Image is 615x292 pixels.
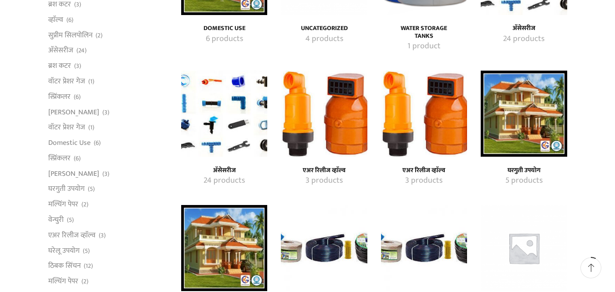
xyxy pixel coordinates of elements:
[48,243,80,258] a: घरेलू उपयोग
[74,61,81,71] span: (3)
[181,71,267,157] a: Visit product category अ‍ॅसेसरीज
[191,175,257,187] a: Visit product category अ‍ॅसेसरीज
[48,166,99,181] a: [PERSON_NAME]
[206,33,243,45] mark: 6 products
[88,123,94,132] span: (1)
[181,205,267,291] a: Visit product category घरेलू उपयोग
[407,41,441,52] mark: 1 product
[48,89,71,104] a: स्प्रिंकलर
[66,15,73,25] span: (6)
[291,25,357,32] a: Visit product category Uncategorized
[96,31,102,40] span: (2)
[67,215,74,225] span: (5)
[181,205,267,291] img: घरेलू उपयोग
[81,277,88,286] span: (2)
[381,71,467,157] img: एअर रिलीज व्हाॅल्व
[281,205,367,291] img: ठिबक सिंचन
[491,175,557,187] a: Visit product category घरगुती उपयोग
[503,33,544,45] mark: 24 products
[291,175,357,187] a: Visit product category एअर रिलीज व्हाॅल्व
[48,135,91,151] a: Domestic Use
[491,25,557,32] a: Visit product category अ‍ॅसेसरीज
[48,104,99,120] a: [PERSON_NAME]
[491,167,557,174] h4: घरगुती उपयोग
[181,71,267,157] img: अ‍ॅसेसरीज
[391,175,457,187] a: Visit product category एअर रिलीज व्हाॅल्व
[76,46,86,55] span: (24)
[391,41,457,52] a: Visit product category Water Storage Tanks
[381,205,467,291] img: ठिबक सिंचन
[102,108,109,117] span: (3)
[481,205,567,291] a: Visit product category पाण्याच्या टाक्या
[48,58,71,74] a: ब्रश कटर
[191,167,257,174] h4: अ‍ॅसेसरीज
[391,25,457,40] a: Visit product category Water Storage Tanks
[381,205,467,291] a: Visit product category ठिबक सिंचन
[88,184,95,194] span: (5)
[191,33,257,45] a: Visit product category Domestic Use
[48,120,85,135] a: वॉटर प्रेशर गेज
[281,205,367,291] a: Visit product category ठिबक सिंचन
[74,154,81,163] span: (6)
[191,25,257,32] h4: Domestic Use
[48,258,81,274] a: ठिबक सिंचन
[491,167,557,174] a: Visit product category घरगुती उपयोग
[48,181,85,197] a: घरगुती उपयोग
[281,71,367,157] img: एअर रिलीज व्हाॅल्व
[291,25,357,32] h4: Uncategorized
[102,169,109,179] span: (3)
[203,175,245,187] mark: 24 products
[505,175,543,187] mark: 5 products
[291,167,357,174] h4: एअर रिलीज व्हाॅल्व
[481,205,567,291] img: पाण्याच्या टाक्या
[48,27,92,43] a: सुप्रीम सिलपोलिन
[88,77,94,86] span: (1)
[84,261,93,271] span: (12)
[491,33,557,45] a: Visit product category अ‍ॅसेसरीज
[405,175,442,187] mark: 3 products
[99,231,106,240] span: (3)
[381,71,467,157] a: Visit product category एअर रिलीज व्हाॅल्व
[81,200,88,209] span: (2)
[83,246,90,256] span: (5)
[48,43,73,58] a: अ‍ॅसेसरीज
[391,25,457,40] h4: Water Storage Tanks
[281,71,367,157] a: Visit product category एअर रिलीज व्हाॅल्व
[391,167,457,174] a: Visit product category एअर रिलीज व्हाॅल्व
[391,167,457,174] h4: एअर रिलीज व्हाॅल्व
[291,33,357,45] a: Visit product category Uncategorized
[48,150,71,166] a: स्प्रिंकलर
[48,274,78,289] a: मल्चिंग पेपर
[291,167,357,174] a: Visit product category एअर रिलीज व्हाॅल्व
[491,25,557,32] h4: अ‍ॅसेसरीज
[48,212,64,228] a: वेन्चुरी
[94,138,101,148] span: (6)
[305,33,343,45] mark: 4 products
[481,71,567,157] a: Visit product category घरगुती उपयोग
[48,227,96,243] a: एअर रिलीज व्हाॅल्व
[48,12,63,27] a: व्हाॅल्व
[191,167,257,174] a: Visit product category अ‍ॅसेसरीज
[48,74,85,89] a: वॉटर प्रेशर गेज
[305,175,343,187] mark: 3 products
[191,25,257,32] a: Visit product category Domestic Use
[481,71,567,157] img: घरगुती उपयोग
[48,197,78,212] a: मल्चिंग पेपर
[74,92,81,102] span: (6)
